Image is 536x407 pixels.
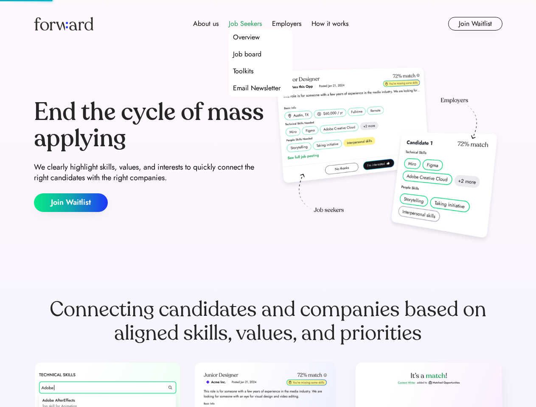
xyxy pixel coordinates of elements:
[193,19,219,29] div: About us
[233,49,261,59] div: Job board
[34,162,265,183] div: We clearly highlight skills, values, and interests to quickly connect the right candidates with t...
[272,64,502,247] img: hero-image.png
[34,99,265,151] div: End the cycle of mass applying
[229,19,262,29] div: Job Seekers
[34,298,502,345] div: Connecting candidates and companies based on aligned skills, values, and priorities
[34,193,108,212] button: Join Waitlist
[311,19,348,29] div: How it works
[233,66,253,76] div: Toolkits
[34,17,93,31] img: Forward logo
[448,17,502,31] button: Join Waitlist
[233,32,260,42] div: Overview
[233,83,281,93] div: Email Newsletter
[272,19,301,29] div: Employers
